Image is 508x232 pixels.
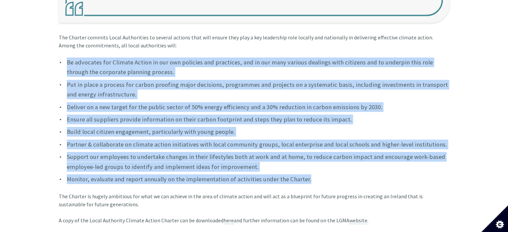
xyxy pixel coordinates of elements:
span: A copy of the Local Authority Climate Action Charter can be downloaded and further information ca... [59,217,368,224]
li: Deliver on a new target for the public sector of 50% energy efficiency and a 30% reduction in car... [59,102,450,112]
a: website [349,217,367,224]
li: Build local citizen engagement, particularly with young people. [59,127,450,137]
li: Put in place a process for carbon proofing major decisions, programmes and projects on a systemat... [59,80,450,99]
a: here [223,217,234,224]
button: Set cookie preferences [481,205,508,232]
li: Ensure all suppliers provide information on their carbon footprint and steps they plan to reduce ... [59,114,450,124]
li: Partner & collaborate on climate action initiatives with local community groups, local enterprise... [59,140,450,149]
li: Support our employees to undertake changes in their lifestyles both at work and at home, to reduc... [59,152,450,172]
li: Monitor, evaluate and report annually on the implementation of activities under the Charter. [59,174,450,184]
li: Be advocates for Climate Action in our own policies and practices, and in our many various dealin... [59,57,450,77]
